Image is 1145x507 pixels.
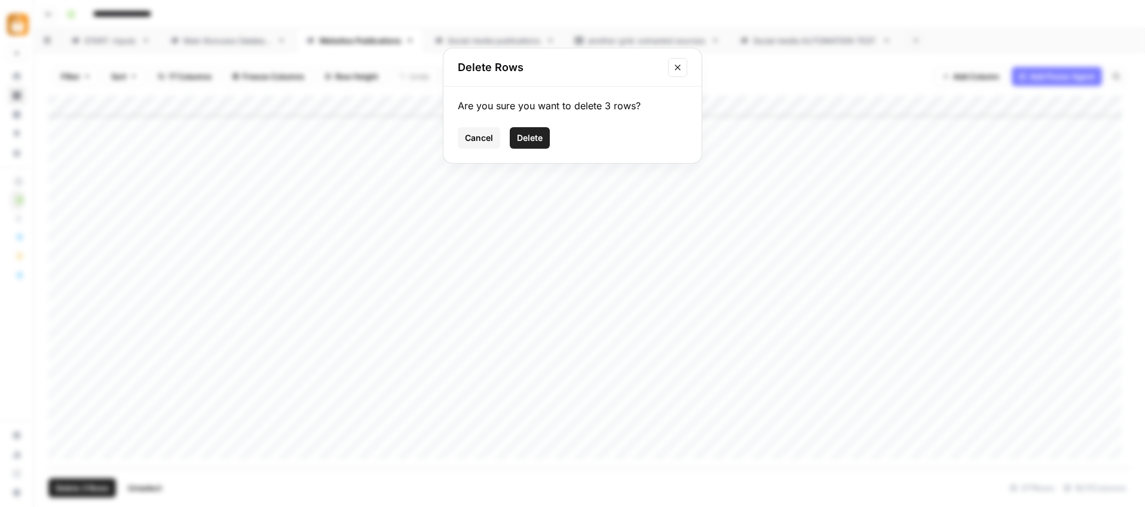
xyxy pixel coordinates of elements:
[458,127,500,149] button: Cancel
[458,59,661,76] h2: Delete Rows
[458,99,687,113] div: Are you sure you want to delete 3 rows?
[465,132,493,144] span: Cancel
[517,132,543,144] span: Delete
[668,58,687,77] button: Close modal
[510,127,550,149] button: Delete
